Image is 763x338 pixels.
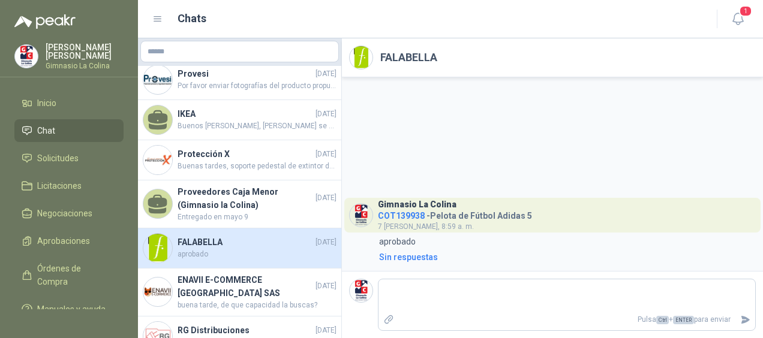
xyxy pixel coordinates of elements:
[143,234,172,262] img: Company Logo
[178,236,313,249] h4: FALABELLA
[350,46,373,69] img: Company Logo
[178,161,337,172] span: Buenas tardes, soporte pedestal de extintor de 05 lb no existe debido a su tamaño
[316,280,337,292] span: [DATE]
[138,228,341,268] a: Company LogoFALABELLA[DATE]aprobado
[37,124,55,137] span: Chat
[143,65,172,94] img: Company Logo
[178,147,313,161] h4: Protección X
[138,60,341,100] a: Company LogoProvesi[DATE]Por favor enviar fotografías del producto propuesto.
[14,174,124,197] a: Licitaciones
[379,251,438,264] div: Sin respuestas
[37,152,79,165] span: Solicitudes
[178,10,206,27] h1: Chats
[14,298,124,321] a: Manuales y ayuda
[739,5,752,17] span: 1
[727,8,749,30] button: 1
[378,211,425,221] span: COT139938
[316,192,337,204] span: [DATE]
[377,251,756,264] a: Sin respuestas
[143,146,172,174] img: Company Logo
[380,49,437,66] h2: FALABELLA
[138,100,341,140] a: IKEA[DATE]Buenos [PERSON_NAME], [PERSON_NAME] se quedó sin stock de la [PERSON_NAME] que se había...
[14,202,124,225] a: Negociaciones
[14,92,124,114] a: Inicio
[46,62,124,70] p: Gimnasio La Colina
[37,179,82,192] span: Licitaciones
[178,185,313,212] h4: Proveedores Caja Menor (Gimnasio la Colina)
[379,309,399,330] label: Adjuntar archivos
[46,43,124,60] p: [PERSON_NAME] [PERSON_NAME]
[14,257,124,293] a: Órdenes de Compra
[350,279,373,302] img: Company Logo
[350,204,373,227] img: Company Logo
[14,230,124,252] a: Aprobaciones
[15,45,38,68] img: Company Logo
[37,207,92,220] span: Negociaciones
[37,234,90,248] span: Aprobaciones
[656,316,669,324] span: Ctrl
[316,325,337,336] span: [DATE]
[178,80,337,92] span: Por favor enviar fotografías del producto propuesto.
[14,119,124,142] a: Chat
[178,249,337,260] span: aprobado
[316,237,337,248] span: [DATE]
[178,324,313,337] h4: RG Distribuciones
[735,309,755,330] button: Enviar
[378,201,456,208] h3: Gimnasio La Colina
[316,108,337,120] span: [DATE]
[178,300,337,311] span: buena tarde, de que capacidad la buscas?
[316,149,337,160] span: [DATE]
[143,277,172,306] img: Company Logo
[379,235,416,248] p: aprobado
[37,303,106,316] span: Manuales y ayuda
[178,273,313,300] h4: ENAVII E-COMMERCE [GEOGRAPHIC_DATA] SAS
[316,68,337,80] span: [DATE]
[378,222,474,231] span: 7 [PERSON_NAME], 8:59 a. m.
[14,14,76,29] img: Logo peakr
[178,67,313,80] h4: Provesi
[178,212,337,223] span: Entregado en mayo 9
[138,180,341,228] a: Proveedores Caja Menor (Gimnasio la Colina)[DATE]Entregado en mayo 9
[178,120,337,132] span: Buenos [PERSON_NAME], [PERSON_NAME] se quedó sin stock de la [PERSON_NAME] que se había cotizado,...
[37,96,56,110] span: Inicio
[378,208,532,219] h4: - Pelota de Fútbol Adidas 5
[138,268,341,316] a: Company LogoENAVII E-COMMERCE [GEOGRAPHIC_DATA] SAS[DATE]buena tarde, de que capacidad la buscas?
[673,316,694,324] span: ENTER
[14,147,124,170] a: Solicitudes
[399,309,736,330] p: Pulsa + para enviar
[37,262,112,288] span: Órdenes de Compra
[138,140,341,180] a: Company LogoProtección X[DATE]Buenas tardes, soporte pedestal de extintor de 05 lb no existe debi...
[178,107,313,120] h4: IKEA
